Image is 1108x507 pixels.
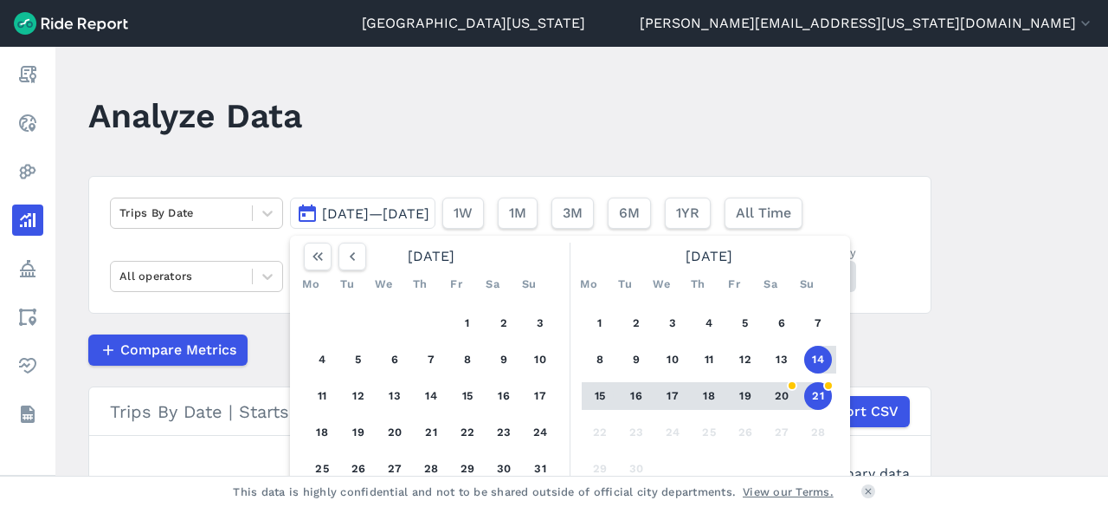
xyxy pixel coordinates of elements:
button: 8 [586,346,614,374]
button: 14 [417,382,445,410]
div: Fr [442,270,470,298]
a: Health [12,350,43,381]
button: 21 [804,382,832,410]
div: Su [515,270,543,298]
button: 12 [731,346,759,374]
a: Datasets [12,399,43,430]
button: 4 [695,309,723,337]
button: 6M [608,198,651,229]
button: 18 [308,419,336,446]
button: 1 [586,309,614,337]
div: Tu [333,270,361,298]
button: 6 [381,346,409,374]
button: 23 [490,419,518,446]
button: 2 [622,309,650,337]
a: Heatmaps [12,156,43,187]
button: 10 [526,346,554,374]
a: [GEOGRAPHIC_DATA][US_STATE] [362,13,585,34]
div: Th [406,270,434,298]
button: 26 [731,419,759,446]
button: 29 [454,455,481,483]
a: Policy [12,253,43,284]
button: 29 [586,455,614,483]
a: Areas [12,302,43,333]
button: 9 [622,346,650,374]
button: 17 [659,382,686,410]
span: [DATE]—[DATE] [322,205,429,222]
button: All Time [725,198,802,229]
button: 15 [454,382,481,410]
button: 3 [659,309,686,337]
button: 15 [586,382,614,410]
button: 27 [768,419,796,446]
button: 23 [622,419,650,446]
button: 6 [768,309,796,337]
span: 1M [509,203,526,224]
h1: Analyze Data [88,92,302,140]
span: 6M [619,203,640,224]
button: 7 [417,346,445,374]
span: 1W [454,203,473,224]
button: 14 [804,346,832,374]
button: 9 [490,346,518,374]
div: We [647,270,675,298]
div: We [370,270,397,298]
button: 22 [586,419,614,446]
button: [DATE]—[DATE] [290,198,435,229]
button: 8 [454,346,481,374]
button: [PERSON_NAME][EMAIL_ADDRESS][US_STATE][DOMAIN_NAME] [640,13,1094,34]
button: 16 [490,382,518,410]
button: 7 [804,309,832,337]
button: 5 [731,309,759,337]
img: Ride Report [14,12,128,35]
button: 13 [381,382,409,410]
button: 20 [768,382,796,410]
button: 26 [345,455,372,483]
button: 4 [308,346,336,374]
button: 1W [442,198,484,229]
div: [DATE] [297,243,565,270]
button: 28 [417,455,445,483]
button: 25 [695,419,723,446]
button: 24 [659,419,686,446]
button: 3 [526,309,554,337]
button: 12 [345,382,372,410]
button: 1YR [665,198,711,229]
button: 27 [381,455,409,483]
a: Analyze [12,205,43,236]
div: Su [793,270,821,298]
a: Realtime [12,107,43,139]
button: 25 [308,455,336,483]
div: [DATE] [575,243,843,270]
button: 21 [417,419,445,446]
button: 18 [695,382,723,410]
button: 3M [551,198,594,229]
button: Compare Metrics [88,335,248,366]
button: 10 [659,346,686,374]
div: Sa [757,270,784,298]
div: Sa [479,270,506,298]
div: Fr [720,270,748,298]
button: 1 [454,309,481,337]
button: 28 [804,419,832,446]
button: 17 [526,382,554,410]
button: 11 [695,346,723,374]
button: 31 [526,455,554,483]
button: 11 [308,382,336,410]
span: Export CSV [821,401,899,422]
div: Th [684,270,712,298]
button: 30 [490,455,518,483]
a: Report [12,59,43,90]
button: 5 [345,346,372,374]
div: Trips By Date | Starts [110,396,910,427]
button: 16 [622,382,650,410]
a: View our Terms. [743,484,834,500]
button: 22 [454,419,481,446]
button: 20 [381,419,409,446]
div: Tu [611,270,639,298]
button: 24 [526,419,554,446]
div: Preliminary data [799,464,910,482]
button: 1M [498,198,538,229]
span: Compare Metrics [120,340,236,361]
div: Mo [297,270,325,298]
